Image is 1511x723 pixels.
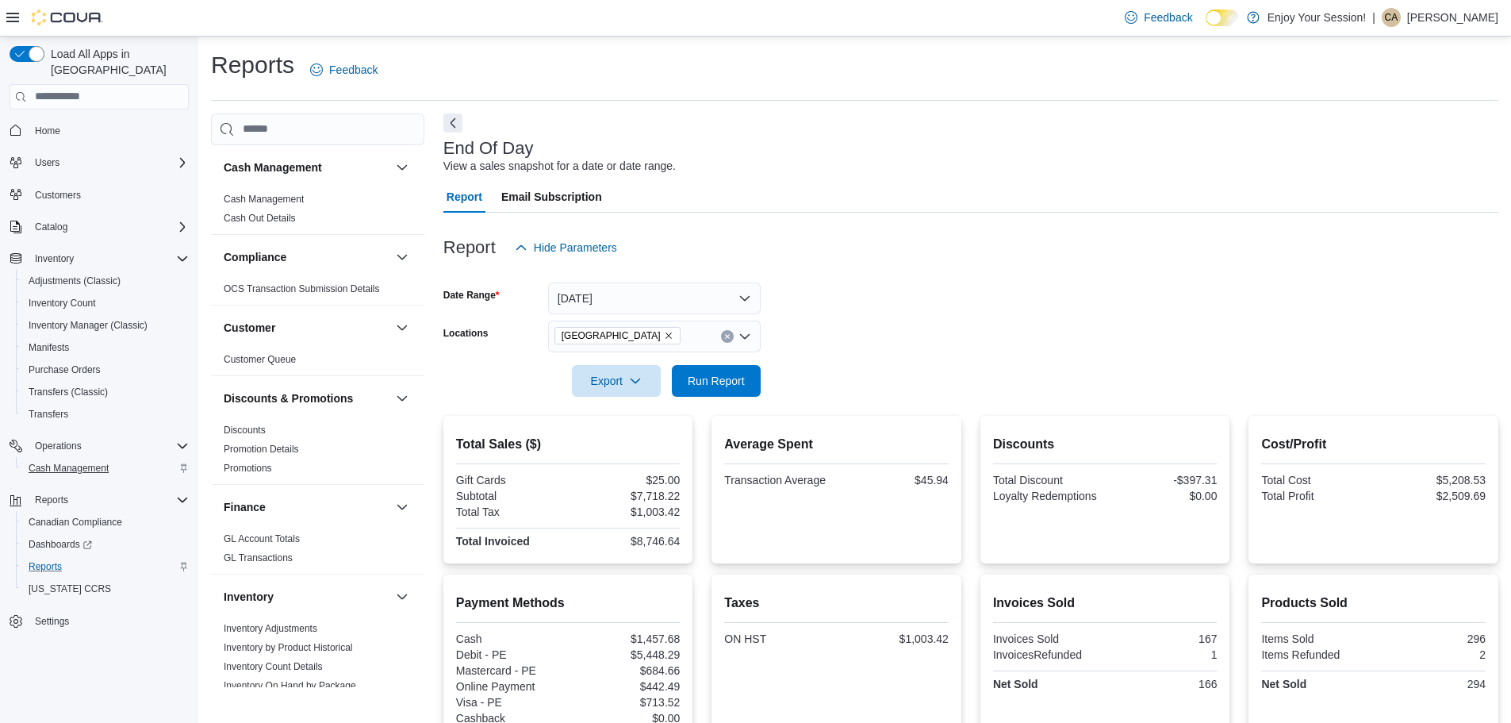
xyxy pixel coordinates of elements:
[1377,633,1486,645] div: 296
[16,457,195,479] button: Cash Management
[1108,474,1217,486] div: -$397.31
[224,283,380,294] a: OCS Transaction Submission Details
[993,594,1218,613] h2: Invoices Sold
[35,494,68,506] span: Reports
[571,506,680,518] div: $1,003.42
[571,664,680,677] div: $684.66
[724,633,833,645] div: ON HST
[35,156,59,169] span: Users
[534,240,617,256] span: Hide Parameters
[3,216,195,238] button: Catalog
[456,633,565,645] div: Cash
[29,297,96,310] span: Inventory Count
[224,499,389,515] button: Finance
[29,153,66,172] button: Users
[224,462,272,475] span: Promotions
[29,462,109,475] span: Cash Management
[1407,8,1498,27] p: [PERSON_NAME]
[1377,474,1486,486] div: $5,208.53
[224,390,353,406] h3: Discounts & Promotions
[22,459,189,478] span: Cash Management
[224,249,389,265] button: Compliance
[1372,8,1375,27] p: |
[29,490,75,510] button: Reports
[738,330,751,343] button: Open list of options
[29,319,148,332] span: Inventory Manager (Classic)
[35,189,81,202] span: Customers
[1261,474,1370,486] div: Total Cost
[29,249,189,268] span: Inventory
[29,121,67,140] a: Home
[393,389,412,408] button: Discounts & Promotions
[304,54,384,86] a: Feedback
[35,252,74,265] span: Inventory
[1261,490,1370,502] div: Total Profit
[447,181,482,213] span: Report
[35,615,69,628] span: Settings
[224,589,274,605] h3: Inventory
[224,552,293,563] a: GL Transactions
[224,623,317,634] a: Inventory Adjustments
[22,557,189,576] span: Reports
[1118,2,1198,33] a: Feedback
[456,594,681,613] h2: Payment Methods
[224,212,296,225] span: Cash Out Details
[224,283,380,295] span: OCS Transaction Submission Details
[3,610,195,633] button: Settings
[22,405,189,424] span: Transfers
[22,383,114,402] a: Transfers (Classic)
[1377,678,1486,690] div: 294
[1108,633,1217,645] div: 167
[224,160,322,175] h3: Cash Management
[224,533,300,544] a: GL Account Totals
[29,386,108,398] span: Transfers (Classic)
[562,328,661,344] span: [GEOGRAPHIC_DATA]
[22,360,189,379] span: Purchase Orders
[993,648,1102,661] div: InvoicesRefunded
[1267,8,1367,27] p: Enjoy Your Session!
[211,190,424,234] div: Cash Management
[29,121,189,140] span: Home
[10,113,189,675] nav: Complex example
[456,435,681,454] h2: Total Sales ($)
[16,403,195,425] button: Transfers
[1108,648,1217,661] div: 1
[688,373,745,389] span: Run Report
[29,249,80,268] button: Inventory
[724,474,833,486] div: Transaction Average
[572,365,661,397] button: Export
[3,183,195,206] button: Customers
[44,46,189,78] span: Load All Apps in [GEOGRAPHIC_DATA]
[456,696,565,709] div: Visa - PE
[22,271,127,290] a: Adjustments (Classic)
[993,435,1218,454] h2: Discounts
[16,556,195,578] button: Reports
[29,583,111,595] span: [US_STATE] CCRS
[456,680,565,693] div: Online Payment
[3,435,195,457] button: Operations
[224,443,299,456] span: Promotion Details
[224,444,299,455] a: Promotion Details
[840,633,949,645] div: $1,003.42
[29,538,92,551] span: Dashboards
[393,318,412,337] button: Customer
[32,10,103,25] img: Cova
[29,436,88,456] button: Operations
[224,642,353,653] a: Inventory by Product Historical
[993,633,1102,645] div: Invoices Sold
[22,294,189,313] span: Inventory Count
[443,327,489,340] label: Locations
[1206,10,1239,26] input: Dark Mode
[22,383,189,402] span: Transfers (Classic)
[3,152,195,174] button: Users
[211,421,424,484] div: Discounts & Promotions
[22,271,189,290] span: Adjustments (Classic)
[548,283,761,314] button: [DATE]
[571,680,680,693] div: $442.49
[29,185,189,205] span: Customers
[35,440,82,452] span: Operations
[456,535,530,548] strong: Total Invoiced
[443,139,534,158] h3: End Of Day
[3,248,195,270] button: Inventory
